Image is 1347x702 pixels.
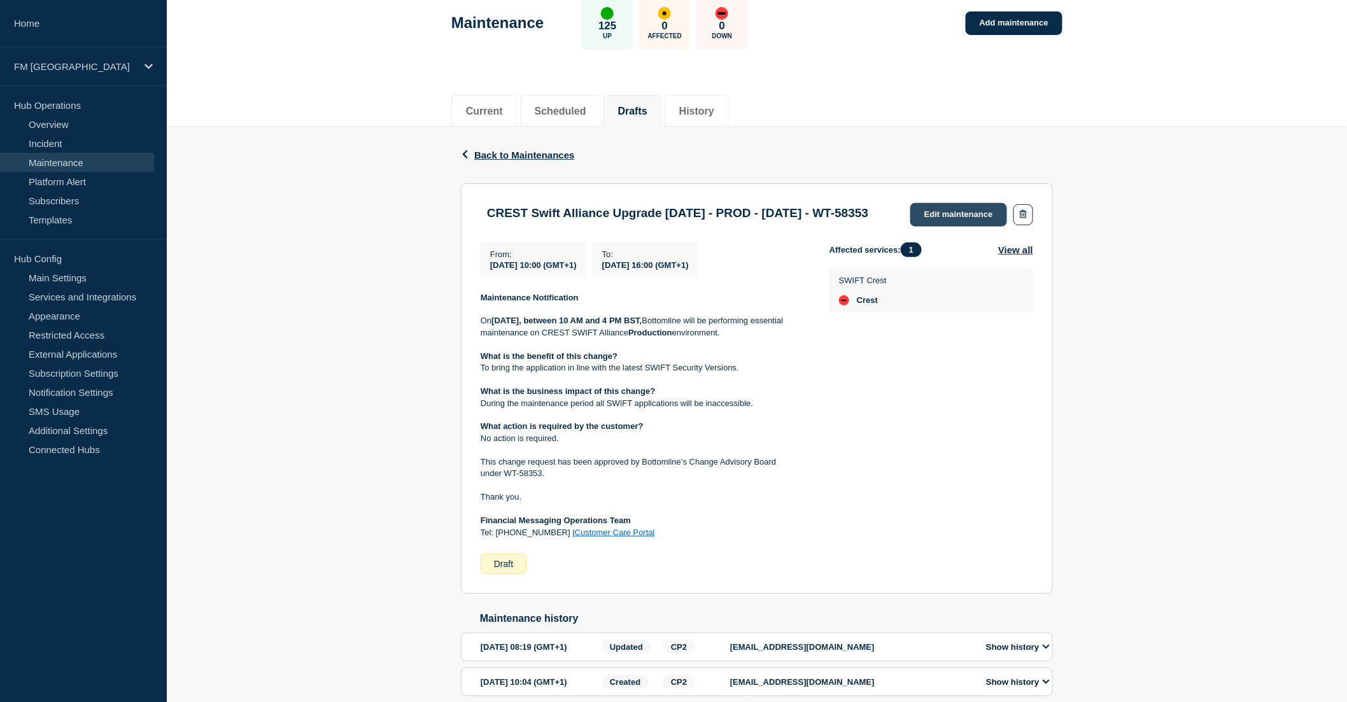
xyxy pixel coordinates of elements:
p: To bring the application in line with the latest SWIFT Security Versions. [481,362,809,374]
p: 125 [598,20,616,32]
button: Back to Maintenances [461,150,575,160]
button: Drafts [618,106,647,117]
p: FM [GEOGRAPHIC_DATA] [14,61,136,72]
p: SWIFT Crest [839,276,887,285]
strong: [DATE], between 10 AM and 4 PM BST, [491,316,642,325]
button: Show history [982,677,1054,687]
div: down [716,7,728,20]
span: 1 [901,242,922,257]
span: Updated [602,640,651,654]
span: CP2 [663,640,695,654]
a: Edit maintenance [910,203,1007,227]
p: To : [602,249,689,259]
p: From : [490,249,577,259]
span: [DATE] 10:00 (GMT+1) [490,260,577,270]
div: up [601,7,614,20]
p: Affected [648,32,682,39]
strong: Financial Messaging Operations Team [481,516,631,525]
p: No action is required. [481,433,809,444]
strong: Production [628,328,672,337]
p: [EMAIL_ADDRESS][DOMAIN_NAME] [730,642,972,652]
h2: Maintenance history [480,613,1053,624]
p: [EMAIL_ADDRESS][DOMAIN_NAME] [730,677,972,687]
p: 0 [719,20,725,32]
div: down [839,295,849,305]
a: Add maintenance [966,11,1062,35]
button: Current [466,106,503,117]
p: 0 [662,20,668,32]
p: Up [603,32,612,39]
button: History [679,106,714,117]
span: Crest [857,295,878,305]
strong: Maintenance Notification [481,293,579,302]
button: View all [998,242,1033,257]
p: Tel: [PHONE_NUMBER] | [481,527,809,538]
button: Scheduled [535,106,586,117]
strong: What action is required by the customer? [481,421,644,431]
span: Affected services: [829,242,928,257]
p: This change request has been approved by Bottomline’s Change Advisory Board under WT-58353. [481,456,809,480]
span: [DATE] 16:00 (GMT+1) [602,260,689,270]
strong: What is the business impact of this change? [481,386,656,396]
span: Created [602,675,649,689]
h1: Maintenance [451,14,544,32]
span: CP2 [663,675,695,689]
button: Show history [982,642,1054,652]
strong: What is the benefit of this change? [481,351,617,361]
div: Draft [481,554,526,574]
p: Thank you. [481,491,809,503]
p: On Bottomline will be performing essential maintenance on CREST SWIFT Alliance environment. [481,315,809,339]
a: Customer Care Portal [575,528,655,537]
p: During the maintenance period all SWIFT applications will be inaccessible. [481,398,809,409]
div: [DATE] 10:04 (GMT+1) [481,675,598,689]
p: Down [712,32,733,39]
span: Back to Maintenances [474,150,575,160]
div: [DATE] 08:19 (GMT+1) [481,640,598,654]
h3: CREST Swift Alliance Upgrade [DATE] - PROD - [DATE] - WT-58353 [487,206,868,220]
div: affected [658,7,671,20]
